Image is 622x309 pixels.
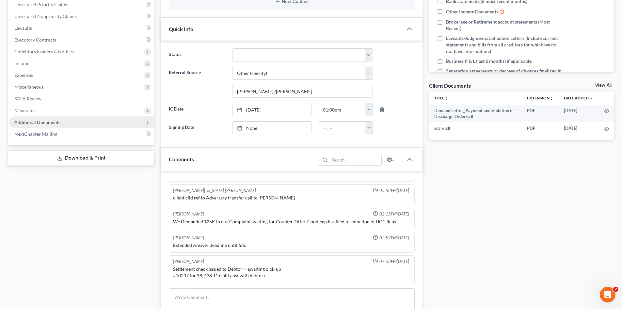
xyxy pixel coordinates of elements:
[14,49,74,54] span: Codebtors Insiders & Notices
[14,131,57,137] span: NextChapter Mailing
[446,35,562,55] span: Lawsuits/Judgments/Collection Letters (Include current statements and bills from all creditors fo...
[613,287,618,292] span: 2
[173,195,410,201] div: client clld ref to Adversary transfer call to [PERSON_NAME]
[14,119,60,125] span: Additional Documents
[9,10,154,22] a: Unsecured Nonpriority Claims
[14,108,37,113] span: Means Test
[232,122,311,134] a: None
[14,96,41,101] span: SOFA Review
[166,48,229,61] label: Status
[379,187,409,194] span: 05:58PM[DATE]
[318,122,365,134] input: -- : --
[173,258,204,265] div: [PERSON_NAME]
[14,25,32,31] span: Lawsuits
[379,235,409,241] span: 02:57PM[DATE]
[14,84,43,90] span: Miscellaneous
[14,60,29,66] span: Income
[564,95,593,100] a: Date Added expand_more
[429,122,522,134] td: scan-pdf
[444,96,448,100] i: unfold_more
[330,154,382,165] input: Search...
[173,266,410,279] div: Settlement check issued to Debtor -- awaiting pick-up #10237 for $8, 438.11 (split cost with debtor)
[9,93,154,105] a: SOFA Review
[595,83,612,88] a: View All
[173,242,410,249] div: Extended Answer deadline until 6/6.
[173,235,204,241] div: [PERSON_NAME]
[166,67,229,98] label: Referral Source
[559,122,598,134] td: [DATE]
[379,258,409,265] span: 07:33PM[DATE]
[522,105,559,123] td: PDF
[446,19,562,32] span: Brokerage or Retirement account statements (Most Recent)
[169,26,193,32] span: Quick Info
[9,22,154,34] a: Lawsuits
[232,85,373,98] input: Other Referral Source
[169,156,194,162] span: Comments
[173,211,204,217] div: [PERSON_NAME]
[9,34,154,46] a: Executory Contracts
[522,122,559,134] td: PDF
[589,96,593,100] i: expand_more
[434,95,448,100] a: Titleunfold_more
[166,103,229,116] label: IC Date
[429,82,471,89] div: Client Documents
[166,121,229,134] label: Signing Date
[527,95,553,100] a: Extensionunfold_more
[446,68,562,81] span: Separation agreements or decrees of divorces finalized in the past 2 years
[14,2,68,7] span: Unsecured Priority Claims
[9,128,154,140] a: NextChapter Mailing
[429,105,522,123] td: Demand Letter_ Payment and Violation of Discharge Order-pdf
[318,103,365,116] input: -- : --
[173,218,410,225] div: We Demanded $25K in our Complaint, waiting for Counter-Offer. Goodleap has filed termination of U...
[173,187,256,194] div: [PERSON_NAME][US_STATE] [PERSON_NAME]
[446,9,498,15] span: Other Income Documents
[379,211,409,217] span: 02:15PM[DATE]
[446,58,532,64] span: Business P & L (last 6 months) if applicable
[559,105,598,123] td: [DATE]
[14,37,56,43] span: Executory Contracts
[14,13,77,19] span: Unsecured Nonpriority Claims
[550,96,553,100] i: unfold_more
[14,72,33,78] span: Expenses
[232,103,311,116] a: [DATE]
[8,150,154,166] a: Download & Print
[600,287,615,302] iframe: Intercom live chat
